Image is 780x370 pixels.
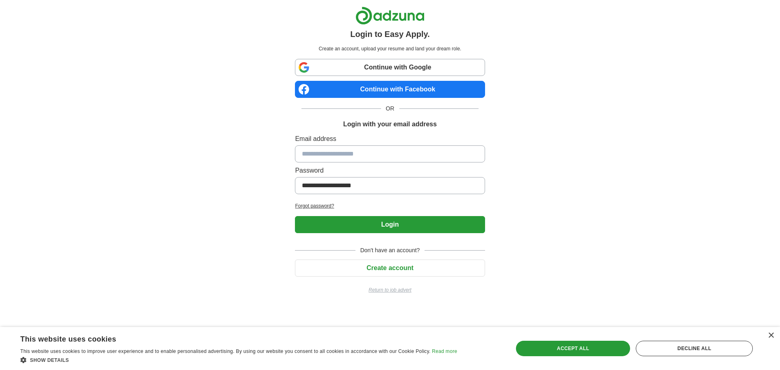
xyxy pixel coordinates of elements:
span: Show details [30,357,69,363]
a: Continue with Google [295,59,485,76]
h1: Login with your email address [343,119,437,129]
span: OR [381,104,399,113]
img: Adzuna logo [355,6,425,25]
div: Accept all [516,341,630,356]
div: Close [768,333,774,339]
div: Show details [20,356,457,364]
a: Return to job advert [295,286,485,294]
a: Forgot password? [295,202,485,210]
span: This website uses cookies to improve user experience and to enable personalised advertising. By u... [20,348,431,354]
label: Email address [295,134,485,144]
p: Create an account, upload your resume and land your dream role. [297,45,483,52]
span: Don't have an account? [355,246,425,255]
a: Read more, opens a new window [432,348,457,354]
button: Login [295,216,485,233]
div: Decline all [636,341,753,356]
a: Continue with Facebook [295,81,485,98]
a: Create account [295,264,485,271]
h1: Login to Easy Apply. [350,28,430,40]
label: Password [295,166,485,175]
button: Create account [295,260,485,277]
div: This website uses cookies [20,332,437,344]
